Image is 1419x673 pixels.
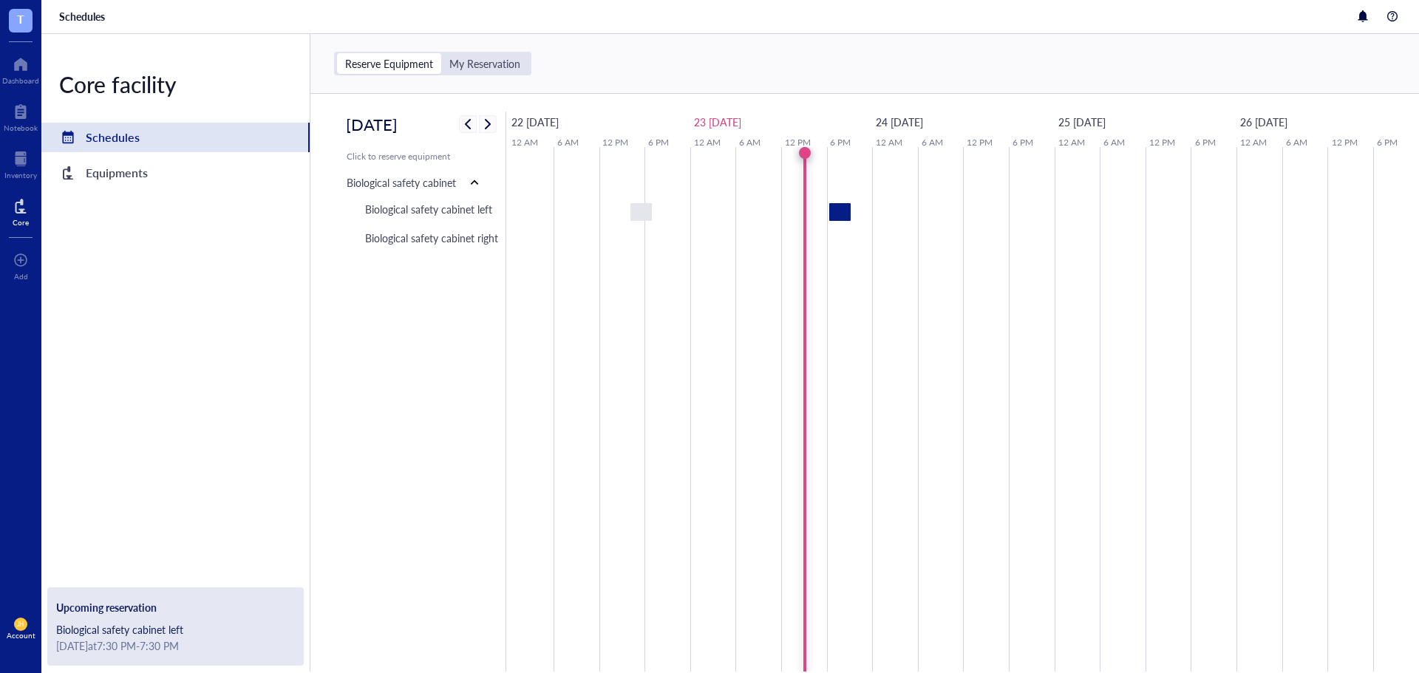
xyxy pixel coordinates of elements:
a: Schedules [41,123,310,152]
a: Schedules [59,10,108,23]
div: Account [7,631,35,640]
a: 12 PM [599,133,632,152]
a: 12 PM [963,133,996,152]
a: September 26, 2025 [1236,111,1291,133]
a: 12 AM [1236,133,1270,152]
div: Core facility [41,69,310,99]
a: 12 AM [690,133,724,152]
a: Dashboard [2,52,39,85]
div: Add [14,272,28,281]
div: My Reservation [449,57,520,70]
a: Equipments [41,158,310,188]
div: Dashboard [2,76,39,85]
div: Notebook [4,123,38,132]
div: Equipments [86,163,148,183]
a: September 22, 2025 [508,111,562,133]
a: September 24, 2025 [872,111,927,133]
div: [DATE] at 7:30 PM - 7:30 PM [56,638,295,654]
a: 6 PM [826,133,854,152]
a: 12 PM [1328,133,1361,152]
a: 6 PM [644,133,673,152]
a: 6 PM [1191,133,1219,152]
a: 12 PM [1146,133,1179,152]
a: 6 PM [1009,133,1037,152]
a: Core [13,194,29,227]
button: Next week [479,115,497,133]
h2: [DATE] [346,112,398,137]
span: T [17,10,24,28]
div: Reserve Equipment [345,57,433,70]
a: 12 AM [872,133,906,152]
a: 6 AM [1100,133,1129,152]
div: Inventory [4,171,37,180]
div: Upcoming reservation [56,599,295,615]
a: Inventory [4,147,37,180]
a: 6 AM [1282,133,1311,152]
div: Schedules [86,127,140,148]
a: September 25, 2025 [1055,111,1109,133]
a: 6 AM [735,133,764,152]
a: 12 PM [781,133,814,152]
a: 6 PM [1373,133,1401,152]
div: Biological safety cabinet [347,174,456,191]
div: My Reservation [441,53,528,74]
a: 12 AM [1055,133,1089,152]
div: Click to reserve equipment [347,150,485,163]
a: Notebook [4,100,38,132]
span: JH [17,621,24,628]
div: Biological safety cabinet left [365,201,492,217]
a: September 23, 2025 [690,111,745,133]
button: Previous week [459,115,477,133]
a: 12 AM [508,133,542,152]
a: 6 AM [918,133,947,152]
a: 6 AM [554,133,582,152]
div: Core [13,218,29,227]
div: Biological safety cabinet right [365,230,498,246]
div: Reserve Equipment [337,53,441,74]
div: Biological safety cabinet left [56,621,295,638]
div: segmented control [334,52,531,75]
